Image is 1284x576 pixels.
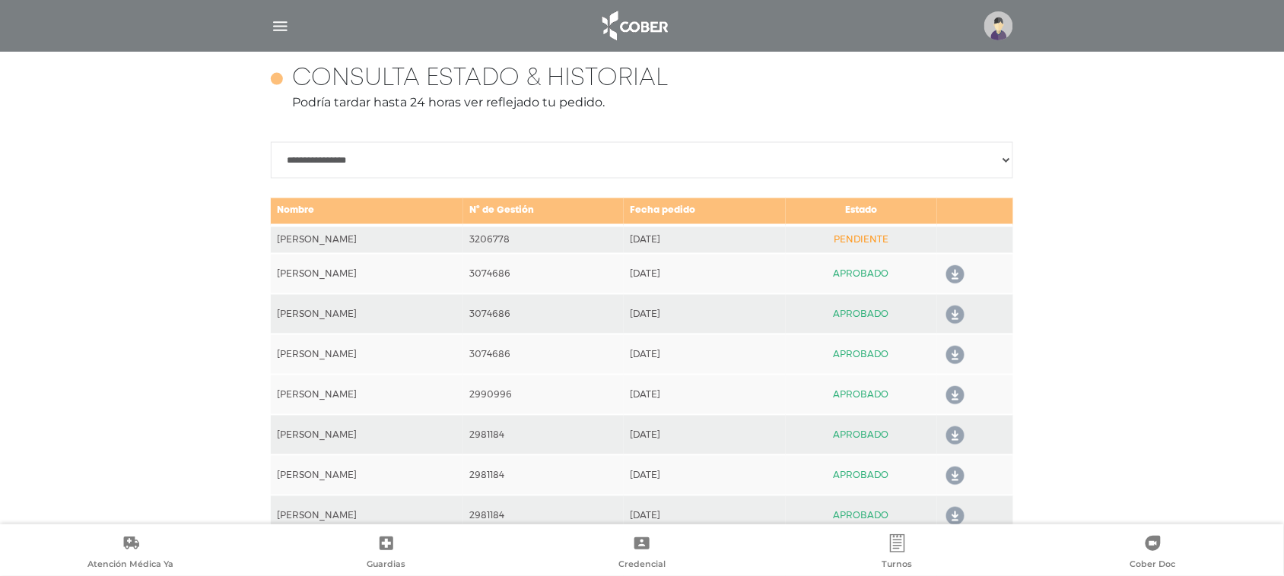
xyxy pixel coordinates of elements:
h4: Consulta estado & historial [292,65,668,93]
td: [DATE] [624,226,786,254]
img: Cober_menu-lines-white.svg [271,17,290,36]
td: 3074686 [463,254,624,294]
td: APROBADO [786,294,937,334]
td: [DATE] [624,334,786,375]
td: [PERSON_NAME] [271,226,463,254]
td: Nombre [271,198,463,226]
td: [PERSON_NAME] [271,334,463,375]
td: [DATE] [624,375,786,415]
td: 2981184 [463,415,624,455]
td: Fecha pedido [624,198,786,226]
td: 3074686 [463,334,624,375]
td: [DATE] [624,254,786,294]
span: Credencial [618,559,666,572]
a: Guardias [259,534,514,573]
td: 2981184 [463,455,624,495]
td: APROBADO [786,415,937,455]
span: Turnos [882,559,913,572]
a: Atención Médica Ya [3,534,259,573]
a: Credencial [514,534,770,573]
td: [PERSON_NAME] [271,455,463,495]
td: 2990996 [463,375,624,415]
td: Estado [786,198,937,226]
a: Cober Doc [1025,534,1281,573]
td: APROBADO [786,334,937,375]
td: [PERSON_NAME] [271,495,463,536]
td: 2981184 [463,495,624,536]
span: Guardias [367,559,406,572]
td: [PERSON_NAME] [271,294,463,334]
td: [DATE] [624,294,786,334]
span: Cober Doc [1130,559,1176,572]
img: logo_cober_home-white.png [594,8,674,44]
td: [DATE] [624,455,786,495]
td: 3074686 [463,294,624,334]
td: APROBADO [786,375,937,415]
td: APROBADO [786,455,937,495]
td: [PERSON_NAME] [271,254,463,294]
td: 3206778 [463,226,624,254]
td: [PERSON_NAME] [271,375,463,415]
p: Podría tardar hasta 24 horas ver reflejado tu pedido. [271,93,1013,112]
span: Atención Médica Ya [88,559,174,572]
td: [PERSON_NAME] [271,415,463,455]
td: APROBADO [786,254,937,294]
td: [DATE] [624,415,786,455]
td: N° de Gestión [463,198,624,226]
td: PENDIENTE [786,226,937,254]
a: Turnos [770,534,1025,573]
img: profile-placeholder.svg [984,11,1013,40]
td: APROBADO [786,495,937,536]
td: [DATE] [624,495,786,536]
